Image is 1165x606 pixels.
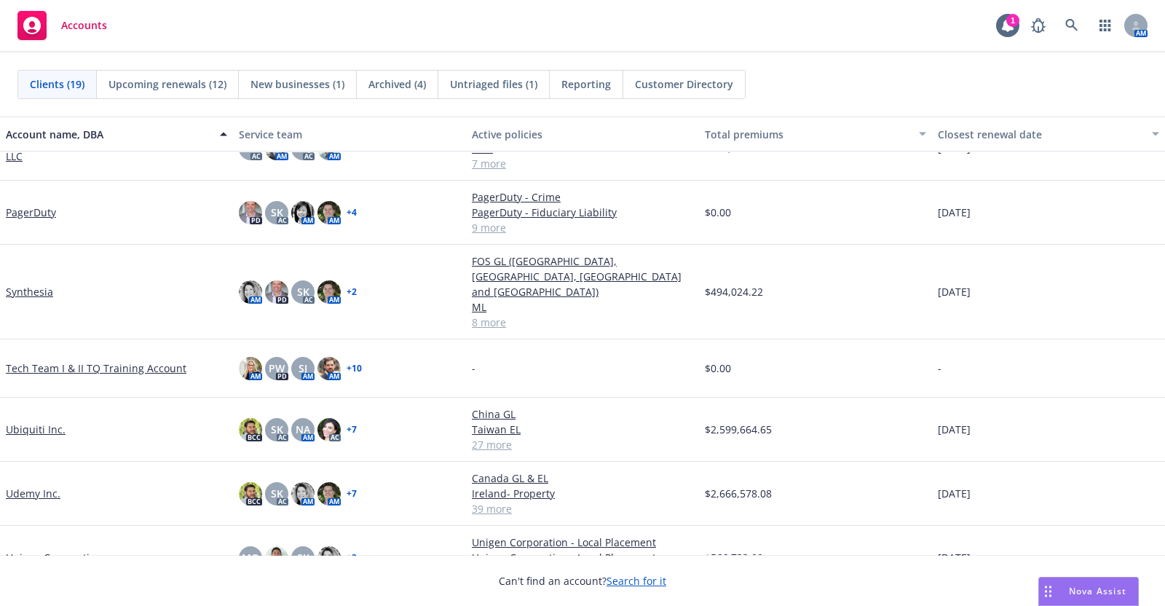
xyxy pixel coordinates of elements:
[705,550,763,565] span: $566,733.00
[705,361,731,376] span: $0.00
[472,253,693,299] a: FOS GL ([GEOGRAPHIC_DATA], [GEOGRAPHIC_DATA], [GEOGRAPHIC_DATA] and [GEOGRAPHIC_DATA])
[12,5,113,46] a: Accounts
[561,76,611,92] span: Reporting
[472,189,693,205] a: PagerDuty - Crime
[6,422,66,437] a: Ubiquiti Inc.
[466,117,699,151] button: Active policies
[472,501,693,516] a: 39 more
[368,76,426,92] span: Archived (4)
[291,201,315,224] img: photo
[705,422,772,437] span: $2,599,664.65
[239,418,262,441] img: photo
[6,361,186,376] a: Tech Team I & II TQ Training Account
[239,127,460,142] div: Service team
[6,284,53,299] a: Synthesia
[239,280,262,304] img: photo
[317,482,341,505] img: photo
[472,315,693,330] a: 8 more
[607,574,666,588] a: Search for it
[250,76,344,92] span: New businesses (1)
[472,205,693,220] a: PagerDuty - Fiduciary Liability
[1069,585,1126,597] span: Nova Assist
[938,486,971,501] span: [DATE]
[61,20,107,31] span: Accounts
[347,489,357,498] a: + 7
[299,361,307,376] span: SJ
[472,127,693,142] div: Active policies
[1057,11,1086,40] a: Search
[472,422,693,437] a: Taiwan EL
[472,550,693,565] a: Unigen Corporation - Local Placement
[265,280,288,304] img: photo
[6,205,56,220] a: PagerDuty
[938,127,1143,142] div: Closest renewal date
[265,546,288,570] img: photo
[938,422,971,437] span: [DATE]
[347,364,362,373] a: + 10
[705,205,731,220] span: $0.00
[6,486,60,501] a: Udemy Inc.
[472,437,693,452] a: 27 more
[938,361,941,376] span: -
[938,284,971,299] span: [DATE]
[1024,11,1053,40] a: Report a Bug
[938,550,971,565] span: [DATE]
[938,205,971,220] span: [DATE]
[1006,14,1019,27] div: 1
[6,550,102,565] a: Unigen Corporation
[297,284,309,299] span: SK
[705,284,763,299] span: $494,024.22
[30,76,84,92] span: Clients (19)
[108,76,226,92] span: Upcoming renewals (12)
[317,201,341,224] img: photo
[239,357,262,380] img: photo
[347,208,357,217] a: + 4
[472,156,693,171] a: 7 more
[472,471,693,486] a: Canada GL & EL
[291,482,315,505] img: photo
[239,201,262,224] img: photo
[347,554,357,562] a: + 3
[635,76,733,92] span: Customer Directory
[317,280,341,304] img: photo
[699,117,932,151] button: Total premiums
[271,486,283,501] span: SK
[347,425,357,434] a: + 7
[347,288,357,296] a: + 2
[271,205,283,220] span: SK
[472,535,693,550] a: Unigen Corporation - Local Placement
[239,482,262,505] img: photo
[347,144,357,153] a: + 4
[317,357,341,380] img: photo
[233,117,466,151] button: Service team
[499,573,666,589] span: Can't find an account?
[450,76,537,92] span: Untriaged files (1)
[296,422,310,437] span: NA
[932,117,1165,151] button: Closest renewal date
[269,361,285,376] span: PW
[1038,577,1139,606] button: Nova Assist
[317,418,341,441] img: photo
[705,127,910,142] div: Total premiums
[472,406,693,422] a: China GL
[705,486,772,501] span: $2,666,578.08
[472,486,693,501] a: Ireland- Property
[242,550,259,565] span: MQ
[297,550,309,565] span: SK
[1039,578,1057,605] div: Drag to move
[1091,11,1120,40] a: Switch app
[317,546,341,570] img: photo
[472,361,475,376] span: -
[472,220,693,235] a: 9 more
[6,127,211,142] div: Account name, DBA
[472,299,693,315] a: ML
[271,422,283,437] span: SK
